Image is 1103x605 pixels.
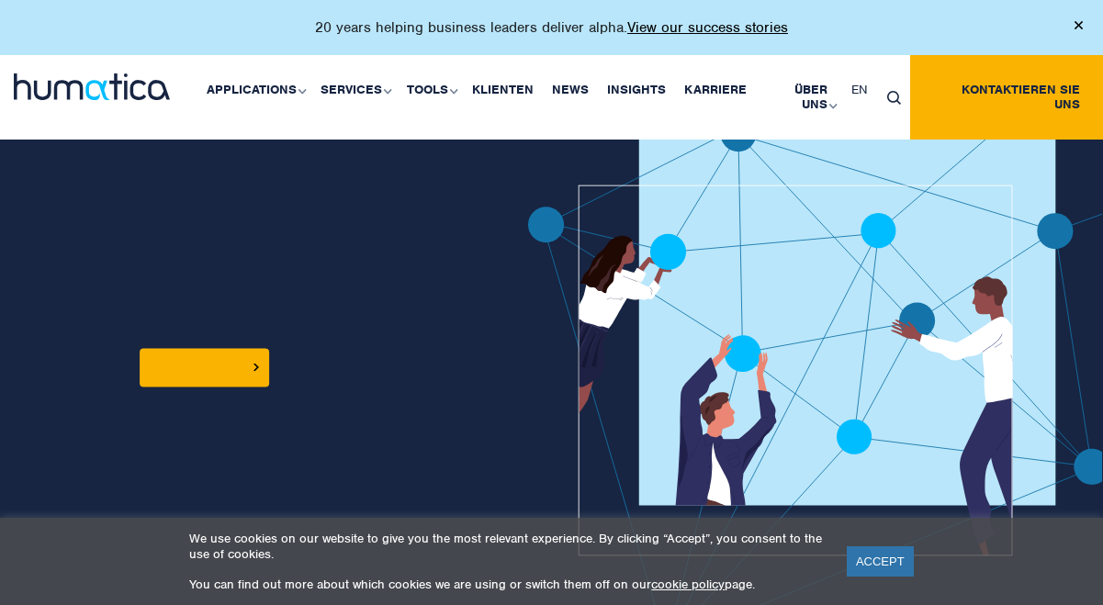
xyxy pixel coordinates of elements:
p: You can find out more about which cookies we are using or switch them off on our page. [189,577,824,592]
p: 20 years helping business leaders deliver alpha. [315,18,788,37]
img: logo [14,73,170,100]
a: Services [311,55,397,125]
a: Kontaktieren Sie uns [910,55,1103,140]
a: Über uns [756,55,842,140]
a: ACCEPT [847,546,914,577]
a: Karriere [675,55,756,125]
a: Applications [197,55,311,125]
a: News [543,55,598,125]
img: arrowicon [253,363,259,371]
a: EN [842,55,877,125]
img: search_icon [887,91,901,105]
p: We use cookies on our website to give you the most relevant experience. By clicking “Accept”, you... [189,531,824,562]
a: Tools [398,55,463,125]
a: View our success stories [627,18,788,37]
a: cookie policy [651,577,725,592]
a: Insights [598,55,675,125]
span: EN [851,82,868,97]
a: Klienten [463,55,543,125]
